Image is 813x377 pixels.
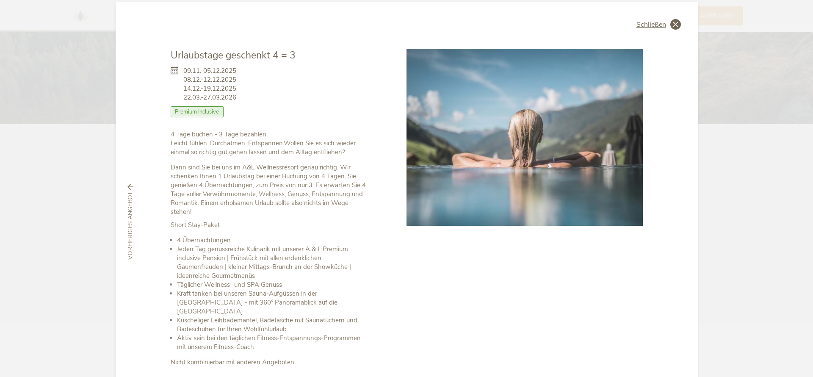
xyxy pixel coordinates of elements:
[171,163,369,216] p: Dann sind Sie bei uns im A&L Wellnessresort genau richtig. Wir schenken Ihnen 1 Urlaubstag bei ei...
[177,289,369,316] li: Kraft tanken bei unseren Sauna-Aufgüssen in der [GEOGRAPHIC_DATA] - mit 360° Panoramablick auf di...
[177,280,369,289] li: Täglicher Wellness- und SPA Genuss
[177,316,369,334] li: Kuscheliger Leihbademantel, Badetasche mit Saunatüchern und Badeschuhen für Ihren Wohlfühlurlaub
[183,67,236,102] span: 09.11.-05.12.2025 08.12.-12.12.2025 14.12.-19.12.2025 22.03.-27.03.2026
[177,236,369,245] li: 4 Übernachtungen
[171,106,224,117] span: Premium Inclusive
[126,192,135,260] span: vorheriges Angebot
[406,49,643,226] img: Urlaubstage geschenkt 4 = 3
[171,49,296,62] span: Urlaubstage geschenkt 4 = 3
[171,130,266,139] b: 4 Tage buchen - 3 Tage bezahlen
[171,221,220,229] strong: Short Stay-Paket
[171,130,369,157] p: Leicht fühlen. Durchatmen. Entspannen.
[636,21,666,28] span: Schließen
[177,245,369,280] li: Jeden Tag genussreiche Kulinarik mit unserer A & L Premium inclusive Pension | Frühstück mit alle...
[171,139,356,156] strong: Wollen Sie es sich wieder einmal so richtig gut gehen lassen und dem Alltag entfliehen?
